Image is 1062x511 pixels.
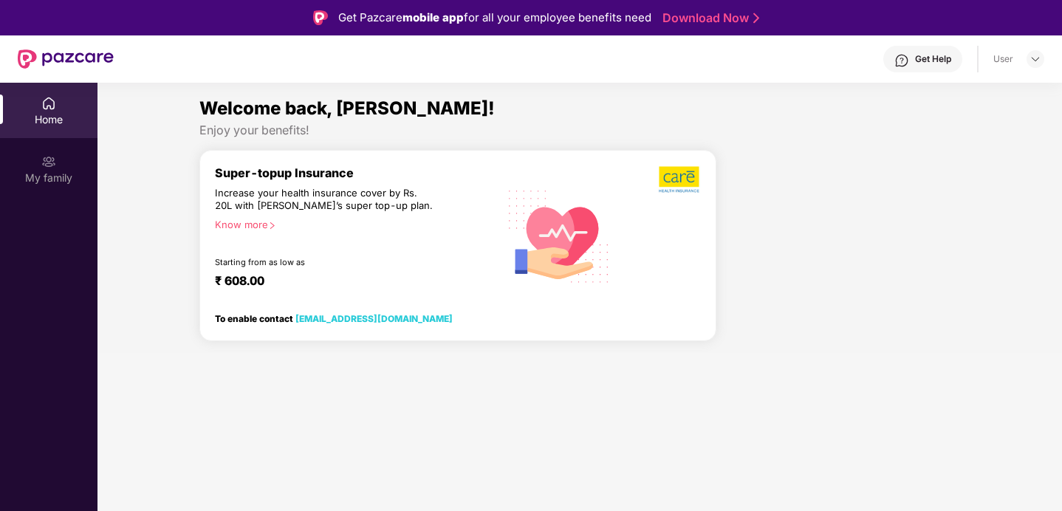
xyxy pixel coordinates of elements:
[499,174,620,297] img: svg+xml;base64,PHN2ZyB4bWxucz0iaHR0cDovL3d3dy53My5vcmcvMjAwMC9zdmciIHhtbG5zOnhsaW5rPSJodHRwOi8vd3...
[993,53,1013,65] div: User
[199,123,961,138] div: Enjoy your benefits!
[338,9,651,27] div: Get Pazcare for all your employee benefits need
[1030,53,1041,65] img: svg+xml;base64,PHN2ZyBpZD0iRHJvcGRvd24tMzJ4MzIiIHhtbG5zPSJodHRwOi8vd3d3LnczLm9yZy8yMDAwL3N2ZyIgd2...
[215,273,484,291] div: ₹ 608.00
[662,10,755,26] a: Download Now
[402,10,464,24] strong: mobile app
[199,97,495,119] span: Welcome back, [PERSON_NAME]!
[18,49,114,69] img: New Pazcare Logo
[215,257,436,267] div: Starting from as low as
[313,10,328,25] img: Logo
[753,10,759,26] img: Stroke
[215,313,453,323] div: To enable contact
[215,165,499,180] div: Super-topup Insurance
[894,53,909,68] img: svg+xml;base64,PHN2ZyBpZD0iSGVscC0zMngzMiIgeG1sbnM9Imh0dHA6Ly93d3cudzMub3JnLzIwMDAvc3ZnIiB3aWR0aD...
[268,222,276,230] span: right
[41,154,56,169] img: svg+xml;base64,PHN2ZyB3aWR0aD0iMjAiIGhlaWdodD0iMjAiIHZpZXdCb3g9IjAgMCAyMCAyMCIgZmlsbD0ibm9uZSIgeG...
[915,53,951,65] div: Get Help
[659,165,701,193] img: b5dec4f62d2307b9de63beb79f102df3.png
[41,96,56,111] img: svg+xml;base64,PHN2ZyBpZD0iSG9tZSIgeG1sbnM9Imh0dHA6Ly93d3cudzMub3JnLzIwMDAvc3ZnIiB3aWR0aD0iMjAiIG...
[215,219,490,229] div: Know more
[295,313,453,324] a: [EMAIL_ADDRESS][DOMAIN_NAME]
[215,187,435,213] div: Increase your health insurance cover by Rs. 20L with [PERSON_NAME]’s super top-up plan.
